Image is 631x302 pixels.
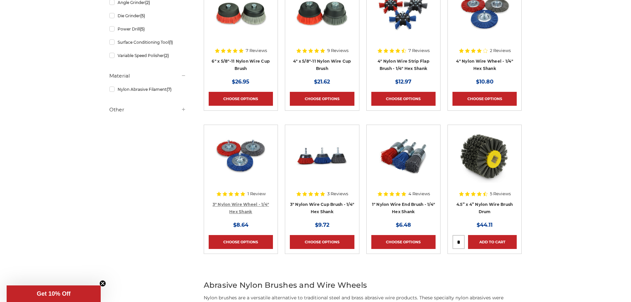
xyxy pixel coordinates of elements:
a: 4" Nylon Wire Wheel - 1/4" Hex Shank [456,59,513,71]
h5: Other [109,106,186,114]
a: 3" Nylon Wire Wheel - 1/4" Hex Shank [213,202,269,214]
span: 7 Reviews [246,48,267,53]
a: Choose Options [209,92,273,106]
a: Nylon Abrasive Filament [109,84,186,95]
a: 4" Nylon Wire Strip Flap Brush - 1/4" Hex Shank [378,59,429,71]
span: $10.80 [476,79,494,85]
a: Choose Options [371,235,436,249]
span: Get 10% Off [37,290,71,297]
a: 1" Nylon Wire End Brush - 1/4" Hex Shank [372,202,435,214]
a: Nylon Filament Wire Wheels with Hex Shank [209,130,273,194]
img: Nylon Filament Wire Wheels with Hex Shank [214,130,267,183]
span: $44.11 [477,222,493,228]
span: 4 Reviews [408,192,430,196]
span: (1) [169,40,173,45]
a: Power Drill [109,23,186,35]
span: 5 Reviews [490,192,511,196]
a: Die Grinder [109,10,186,22]
span: 2 Reviews [490,48,511,53]
span: (5) [140,13,145,18]
button: Close teaser [99,280,106,287]
span: (5) [140,27,145,31]
a: 4.5 inch x 4 inch Abrasive nylon brush [452,130,517,194]
span: $21.62 [314,79,330,85]
span: 1 Review [247,192,266,196]
a: Choose Options [290,235,354,249]
span: $8.64 [233,222,248,228]
a: Variable Speed Polisher [109,50,186,61]
span: $6.48 [396,222,411,228]
img: 1 inch nylon wire end brush [377,130,430,183]
a: Choose Options [452,92,517,106]
span: $26.95 [232,79,249,85]
img: 4.5 inch x 4 inch Abrasive nylon brush [458,130,511,183]
span: 3 Reviews [327,192,348,196]
a: Choose Options [371,92,436,106]
a: 1 inch nylon wire end brush [371,130,436,194]
span: 9 Reviews [327,48,348,53]
a: Choose Options [209,235,273,249]
a: 3" Nylon Wire Cup Brush - 1/4" Hex Shank [290,130,354,194]
div: Get 10% OffClose teaser [7,285,101,302]
a: 4" x 5/8"-11 Nylon Wire Cup Brush [293,59,351,71]
span: $12.97 [395,79,411,85]
span: $9.72 [315,222,329,228]
a: 3" Nylon Wire Cup Brush - 1/4" Hex Shank [290,202,354,214]
a: Surface Conditioning Tool [109,36,186,48]
img: 3" Nylon Wire Cup Brush - 1/4" Hex Shank [295,130,348,183]
span: (2) [164,53,169,58]
a: 6" x 5/8"-11 Nylon Wire Cup Brush [212,59,270,71]
h5: Material [109,72,186,80]
h2: Abrasive Nylon Brushes and Wire Wheels [204,279,522,291]
a: Choose Options [290,92,354,106]
a: 4.5” x 4” Nylon Wire Brush Drum [456,202,513,214]
span: 7 Reviews [408,48,430,53]
a: Add to Cart [468,235,517,249]
span: (7) [167,87,172,92]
